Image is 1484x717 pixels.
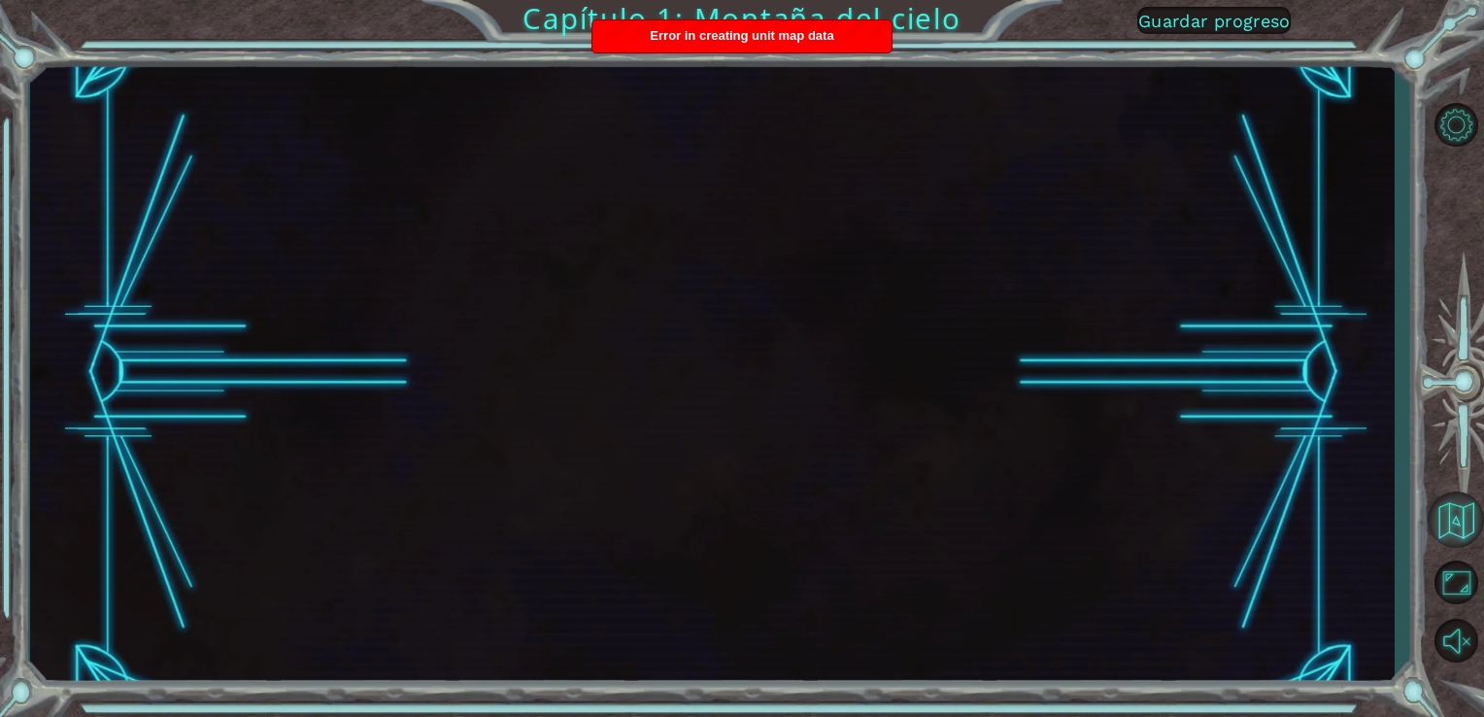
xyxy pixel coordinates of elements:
[1137,7,1291,34] button: Guardar progreso
[1428,556,1484,608] button: Maximizar navegador
[1428,492,1484,548] button: Volver al mapa
[1428,489,1484,553] a: Volver al mapa
[1138,11,1291,31] span: Guardar progreso
[1428,99,1484,152] button: Opciones de nivel
[1428,614,1484,666] button: Sonido encendido
[650,28,833,43] span: Error in creating unit map data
